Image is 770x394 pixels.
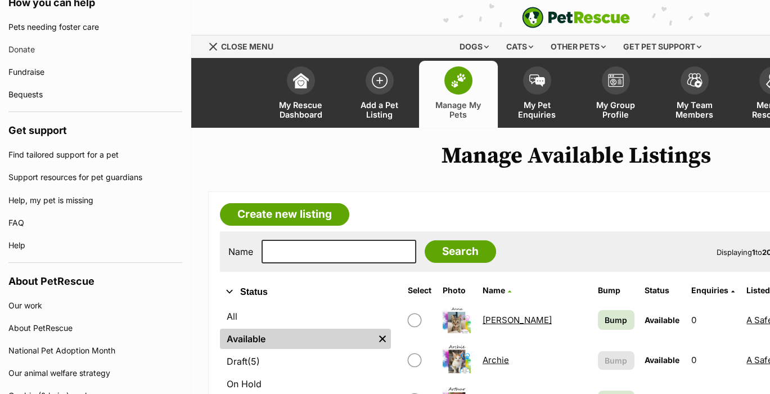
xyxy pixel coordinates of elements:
[228,247,253,257] label: Name
[687,341,741,379] td: 0
[220,329,374,349] a: Available
[543,35,614,58] div: Other pets
[374,329,391,349] a: Remove filter
[425,240,496,263] input: Search
[208,35,281,56] a: Menu
[276,100,326,119] span: My Rescue Dashboard
[483,285,511,295] a: Name
[220,285,391,299] button: Status
[452,35,497,58] div: Dogs
[593,281,639,299] th: Bump
[403,281,437,299] th: Select
[8,212,182,234] a: FAQ
[220,374,391,394] a: On Hold
[691,285,728,295] span: translation missing: en.admin.listings.index.attributes.enquiries
[221,42,273,51] span: Close menu
[372,73,388,88] img: add-pet-listing-icon-0afa8454b4691262ce3f59096e99ab1cd57d4a30225e0717b998d2c9b9846f56.svg
[8,362,182,384] a: Our animal welfare strategy
[687,301,741,339] td: 0
[483,355,509,365] a: Archie
[645,315,679,325] span: Available
[752,248,755,257] strong: 1
[262,61,340,128] a: My Rescue Dashboard
[598,351,634,370] button: Bump
[340,61,419,128] a: Add a Pet Listing
[498,61,577,128] a: My Pet Enquiries
[691,285,735,295] a: Enquiries
[354,100,405,119] span: Add a Pet Listing
[498,35,541,58] div: Cats
[8,263,182,294] h4: About PetRescue
[438,281,477,299] th: Photo
[577,61,655,128] a: My Group Profile
[483,315,552,325] a: [PERSON_NAME]
[605,355,627,366] span: Bump
[220,351,391,371] a: Draft
[655,61,734,128] a: My Team Members
[220,203,349,226] a: Create new listing
[640,281,686,299] th: Status
[293,73,309,88] img: dashboard-icon-eb2f2d2d3e046f16d808141f083e7271f6b2e854fb5c12c21221c1fb7104beca.svg
[8,83,182,106] a: Bequests
[529,74,545,87] img: pet-enquiries-icon-7e3ad2cf08bfb03b45e93fb7055b45f3efa6380592205ae92323e6603595dc1f.svg
[8,166,182,189] a: Support resources for pet guardians
[433,100,484,119] span: Manage My Pets
[419,61,498,128] a: Manage My Pets
[615,35,709,58] div: Get pet support
[687,73,703,88] img: team-members-icon-5396bd8760b3fe7c0b43da4ab00e1e3bb1a5d9ba89233759b79545d2d3fc5d0d.svg
[8,61,182,83] a: Fundraise
[8,317,182,339] a: About PetRescue
[220,306,391,326] a: All
[591,100,641,119] span: My Group Profile
[8,339,182,362] a: National Pet Adoption Month
[8,294,182,317] a: Our work
[8,112,182,144] h4: Get support
[8,189,182,212] a: Help, my pet is missing
[522,7,630,28] img: logo-e224e6f780fb5917bec1dbf3a21bbac754714ae5b6737aabdf751b685950b380.svg
[669,100,720,119] span: My Team Members
[522,7,630,28] a: PetRescue
[483,285,505,295] span: Name
[8,144,182,166] a: Find tailored support for a pet
[8,16,182,38] a: Pets needing foster care
[451,73,466,88] img: manage-my-pets-icon-02211641906a0b7f246fdf0571729dbe1e7629f14944591b6c1af311fb30b64b.svg
[247,355,260,368] span: (5)
[605,314,627,326] span: Bump
[608,74,624,87] img: group-profile-icon-3fa3cf56718a62981997c0bc7e787c4b2cf8bcc04b72c1350f741eb67cf2f40e.svg
[8,234,182,257] a: Help
[598,310,634,330] a: Bump
[645,355,679,365] span: Available
[8,38,182,61] a: Donate
[512,100,562,119] span: My Pet Enquiries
